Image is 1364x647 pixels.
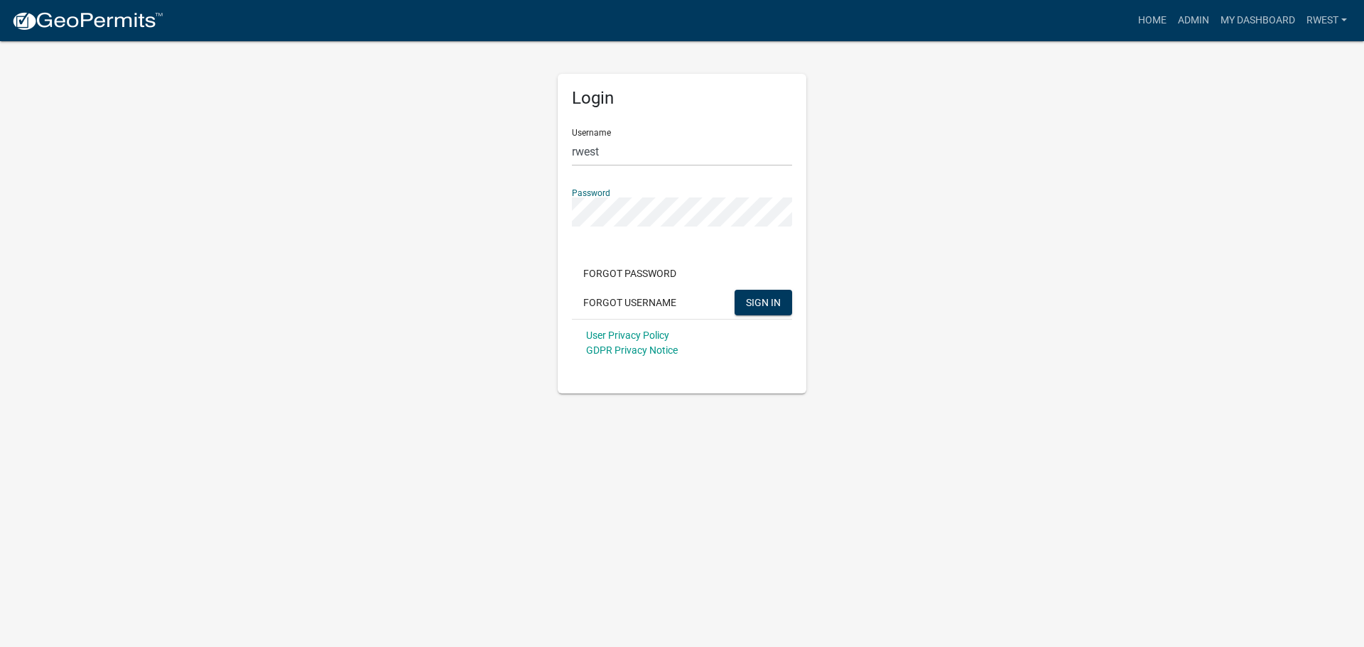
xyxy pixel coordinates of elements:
a: Admin [1172,7,1215,34]
button: Forgot Username [572,290,688,315]
button: SIGN IN [735,290,792,315]
a: Home [1132,7,1172,34]
a: My Dashboard [1215,7,1301,34]
h5: Login [572,88,792,109]
span: SIGN IN [746,296,781,308]
a: GDPR Privacy Notice [586,344,678,356]
button: Forgot Password [572,261,688,286]
a: rwest [1301,7,1353,34]
a: User Privacy Policy [586,330,669,341]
